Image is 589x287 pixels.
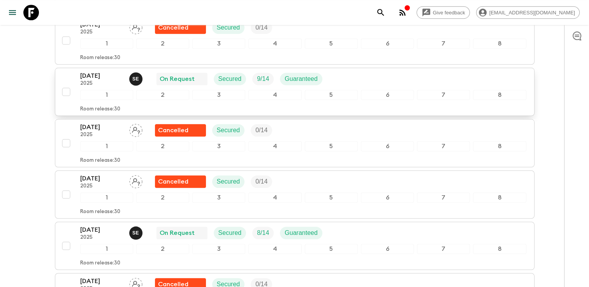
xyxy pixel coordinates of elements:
div: 8 [473,38,526,49]
p: Secured [218,74,242,84]
button: SE [129,72,144,86]
div: 4 [248,90,301,100]
p: Secured [218,228,242,238]
button: [DATE]2025Assign pack leaderFlash Pack cancellationSecuredTrip Fill12345678Room release:30 [55,16,534,65]
div: 1 [80,141,133,151]
div: 2 [136,90,189,100]
span: Give feedback [429,10,469,16]
div: Flash Pack cancellation [155,21,206,34]
div: 7 [417,244,470,254]
div: 7 [417,192,470,203]
button: [DATE]2025Süleyman ErköseOn RequestSecuredTrip FillGuaranteed12345678Room release:30 [55,222,534,270]
div: Flash Pack cancellation [155,124,206,136]
div: 8 [473,90,526,100]
div: 4 [248,244,301,254]
div: Secured [212,21,245,34]
div: 8 [473,192,526,203]
button: [DATE]2025Süleyman ErköseOn RequestSecuredTrip FillGuaranteed12345678Room release:30 [55,68,534,116]
div: Trip Fill [251,21,272,34]
div: 4 [248,192,301,203]
div: 2 [136,141,189,151]
span: Assign pack leader [129,23,142,30]
div: 1 [80,244,133,254]
p: S E [132,230,139,236]
button: [DATE]2025Assign pack leaderFlash Pack cancellationSecuredTrip Fill12345678Room release:30 [55,170,534,219]
button: menu [5,5,20,20]
p: Cancelled [158,177,188,186]
div: 5 [305,192,358,203]
p: 2025 [80,183,123,189]
a: Give feedback [417,6,470,19]
p: Cancelled [158,126,188,135]
div: 3 [192,192,245,203]
div: 1 [80,38,133,49]
div: 4 [248,141,301,151]
div: 1 [80,90,133,100]
span: [EMAIL_ADDRESS][DOMAIN_NAME] [485,10,579,16]
p: 0 / 14 [255,126,267,135]
p: [DATE] [80,174,123,183]
div: [EMAIL_ADDRESS][DOMAIN_NAME] [476,6,580,19]
p: 2025 [80,29,123,35]
div: 7 [417,141,470,151]
p: [DATE] [80,225,123,234]
div: Secured [214,73,246,85]
p: 0 / 14 [255,177,267,186]
p: Guaranteed [285,74,318,84]
div: 2 [136,38,189,49]
div: Trip Fill [252,227,274,239]
div: 7 [417,38,470,49]
div: 6 [361,141,414,151]
div: 6 [361,192,414,203]
div: 6 [361,90,414,100]
p: Cancelled [158,23,188,32]
div: Secured [212,124,245,136]
p: Secured [217,126,240,135]
p: [DATE] [80,122,123,132]
p: 0 / 14 [255,23,267,32]
span: Assign pack leader [129,280,142,286]
div: Trip Fill [251,175,272,188]
div: Secured [212,175,245,188]
p: Room release: 30 [80,260,120,266]
p: Room release: 30 [80,209,120,215]
div: 4 [248,38,301,49]
p: [DATE] [80,71,123,80]
span: Süleyman Erköse [129,75,144,81]
div: 8 [473,141,526,151]
div: 8 [473,244,526,254]
div: Trip Fill [252,73,274,85]
div: 3 [192,244,245,254]
p: Room release: 30 [80,55,120,61]
span: Assign pack leader [129,177,142,184]
div: 5 [305,141,358,151]
div: 6 [361,244,414,254]
p: Room release: 30 [80,157,120,164]
p: Secured [217,23,240,32]
div: 7 [417,90,470,100]
button: search adventures [373,5,389,20]
div: 5 [305,38,358,49]
p: On Request [160,74,195,84]
div: 2 [136,244,189,254]
p: 2025 [80,234,123,241]
div: 2 [136,192,189,203]
div: 5 [305,90,358,100]
p: Guaranteed [285,228,318,238]
div: Secured [214,227,246,239]
p: Room release: 30 [80,106,120,112]
span: Süleyman Erköse [129,229,144,235]
button: [DATE]2025Assign pack leaderFlash Pack cancellationSecuredTrip Fill12345678Room release:30 [55,119,534,167]
div: 3 [192,90,245,100]
p: S E [132,76,139,82]
p: 9 / 14 [257,74,269,84]
p: Secured [217,177,240,186]
div: 1 [80,192,133,203]
button: SE [129,226,144,240]
div: 3 [192,38,245,49]
div: 5 [305,244,358,254]
p: 2025 [80,132,123,138]
div: Trip Fill [251,124,272,136]
div: Flash Pack cancellation [155,175,206,188]
p: [DATE] [80,276,123,286]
